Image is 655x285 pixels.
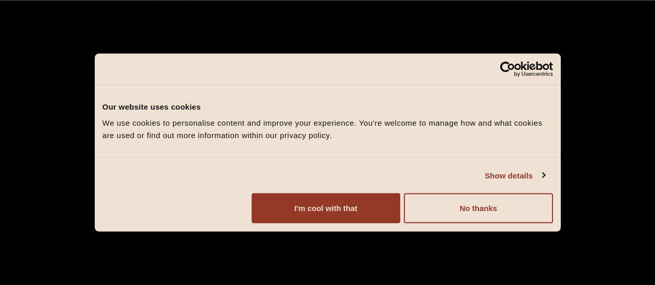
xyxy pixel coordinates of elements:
[252,193,400,223] button: I'm cool with that
[103,117,553,142] div: We use cookies to personalise content and improve your experience. You're welcome to manage how a...
[404,193,552,223] button: No thanks
[103,100,553,113] div: Our website uses cookies
[462,61,553,77] a: Usercentrics Cookiebot - opens in a new window
[485,169,545,182] a: Show details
